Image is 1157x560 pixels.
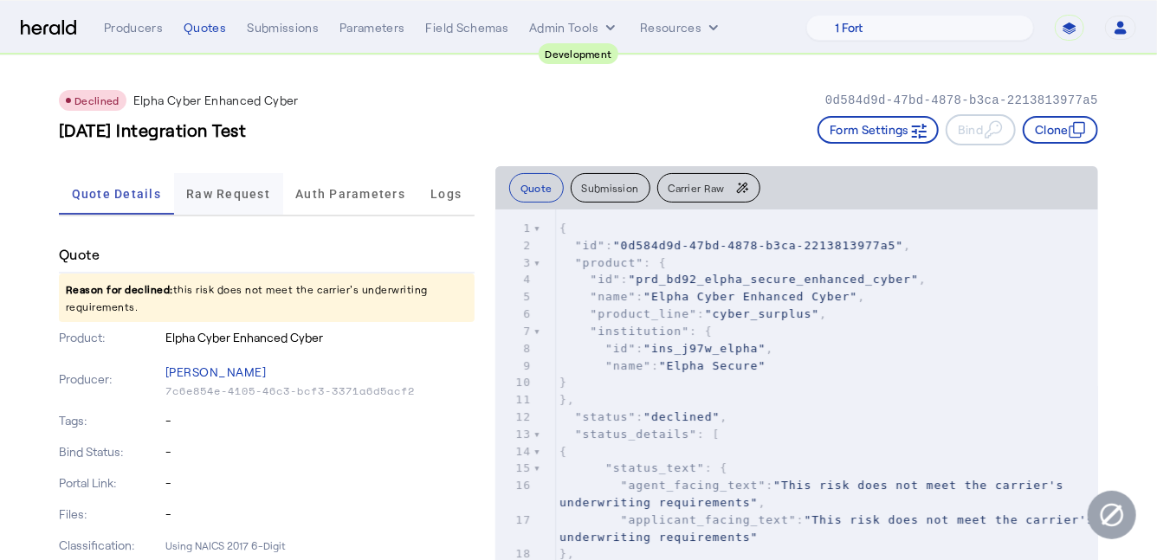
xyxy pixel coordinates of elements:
span: Declined [74,94,120,106]
button: internal dropdown menu [529,19,619,36]
div: 16 [495,477,533,494]
span: "declined" [643,410,720,423]
p: Bind Status: [59,443,162,460]
h3: [DATE] Integration Test [59,118,247,142]
span: "id" [605,342,636,355]
h4: Quote [59,244,100,265]
button: Submission [571,173,650,203]
button: Bind [946,114,1016,145]
span: "id" [575,239,605,252]
p: this risk does not meet the carrier's underwriting requirements. [59,274,475,322]
span: "This risk does not meet the carrier's underwriting requirements" [559,479,1071,509]
p: 7c6e854e-4105-46c3-bcf3-3371a6d5acf2 [165,384,475,398]
span: : [ [559,428,720,441]
span: "status_text" [605,461,705,474]
p: Tags: [59,412,162,429]
p: - [165,474,475,492]
span: "Elpha Cyber Enhanced Cyber" [643,290,857,303]
span: "prd_bd92_elpha_secure_enhanced_cyber" [628,273,918,286]
button: Clone [1023,116,1098,144]
span: : , [559,290,865,303]
div: Quotes [184,19,226,36]
span: : , [559,307,827,320]
div: 1 [495,220,533,237]
span: : , [559,410,727,423]
span: Reason for declined: [66,283,173,295]
p: Files: [59,505,162,523]
span: Auth Parameters [295,188,405,200]
span: "status" [575,410,637,423]
div: 13 [495,426,533,443]
span: Carrier Raw [669,183,725,193]
span: : { [559,325,713,338]
span: : , [559,479,1071,509]
p: Elpha Cyber Enhanced Cyber [165,329,475,346]
div: Submissions [247,19,319,36]
span: "cyber_surplus" [705,307,819,320]
span: }, [559,393,575,406]
p: - [165,412,475,429]
div: 17 [495,512,533,529]
div: Parameters [339,19,405,36]
div: 14 [495,443,533,460]
span: : { [559,256,667,269]
span: "product_line" [590,307,697,320]
span: : , [559,239,911,252]
span: Quote Details [72,188,161,200]
span: "institution" [590,325,689,338]
p: Producer: [59,370,162,388]
span: "name" [590,290,636,303]
div: 2 [495,237,533,254]
span: "name" [605,359,651,372]
span: : [559,513,1102,544]
button: Form Settings [818,116,939,144]
span: Logs [430,188,462,200]
span: }, [559,547,575,560]
div: 10 [495,374,533,391]
p: Using NAICS 2017 6-Digit [165,537,475,554]
span: : { [559,461,727,474]
span: : [559,359,766,372]
div: 5 [495,288,533,306]
span: : , [559,342,773,355]
span: "0d584d9d-47bd-4878-b3ca-2213813977a5" [613,239,903,252]
button: Carrier Raw [657,173,760,203]
div: 11 [495,391,533,409]
div: 8 [495,340,533,357]
span: "Elpha Secure" [659,359,766,372]
span: "applicant_facing_text" [621,513,797,526]
div: 3 [495,254,533,272]
div: 4 [495,271,533,288]
span: { [559,445,567,458]
span: "product" [575,256,643,269]
button: Quote [509,173,564,203]
span: { [559,222,567,235]
div: 6 [495,306,533,323]
div: 9 [495,357,533,375]
p: Portal Link: [59,474,162,492]
p: Product: [59,329,162,346]
span: "agent_facing_text" [621,479,766,492]
span: Raw Request [186,188,270,200]
p: 0d584d9d-47bd-4878-b3ca-2213813977a5 [825,92,1098,109]
span: "This risk does not meet the carrier's underwriting requirements" [559,513,1102,544]
div: 15 [495,460,533,477]
img: Herald Logo [21,20,76,36]
span: "ins_j97w_elpha" [643,342,766,355]
div: Field Schemas [426,19,509,36]
span: } [559,376,567,389]
p: Classification: [59,537,162,554]
p: [PERSON_NAME] [165,360,475,384]
span: "status_details" [575,428,697,441]
p: - [165,505,475,523]
p: - [165,443,475,460]
p: Elpha Cyber Enhanced Cyber [133,92,299,109]
span: "id" [590,273,620,286]
div: 12 [495,409,533,426]
div: Development [539,43,619,64]
span: : , [559,273,927,286]
div: 7 [495,323,533,340]
div: Producers [104,19,163,36]
button: Resources dropdown menu [640,19,722,36]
